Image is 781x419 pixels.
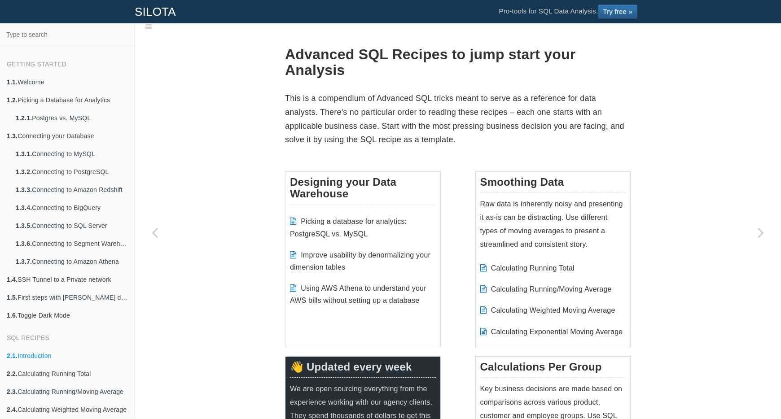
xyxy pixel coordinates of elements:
[128,0,183,23] a: SILOTA
[741,46,781,419] a: Next page: Calculating Running Total
[7,294,18,301] b: 1.5.
[490,0,646,23] li: Pro-tools for SQL Data Analysis.
[16,258,32,265] b: 1.3.7.
[16,186,32,193] b: 1.3.3.
[16,114,32,122] b: 1.2.1.
[491,264,575,272] a: Calculating Running Total
[491,328,623,336] a: Calculating Exponential Moving Average
[16,168,32,175] b: 1.3.2.
[9,109,134,127] a: 1.2.1.Postgres vs. MySQL
[491,306,615,314] a: Calculating Weighted Moving Average
[9,217,134,235] a: 1.3.5.Connecting to SQL Server
[16,240,32,247] b: 1.3.6.
[7,406,18,413] b: 2.4.
[7,79,18,86] b: 1.1.
[7,352,18,359] b: 2.1.
[16,204,32,211] b: 1.3.4.
[9,253,134,271] a: 1.3.7.Connecting to Amazon Athena
[480,176,626,193] h3: Smoothing Data
[285,47,631,78] h1: Advanced SQL Recipes to jump start your Analysis
[16,222,32,229] b: 1.3.5.
[9,199,134,217] a: 1.3.4.Connecting to BigQuery
[480,361,626,378] h3: Calculations Per Group
[598,4,637,19] a: Try free »
[290,284,426,304] a: Using AWS Athena to understand your AWS bills without setting up a database
[9,235,134,253] a: 1.3.6.Connecting to Segment Warehouse
[16,150,32,157] b: 1.3.1.
[290,176,436,205] h3: Designing your Data Warehouse
[9,145,134,163] a: 1.3.1.Connecting to MySQL
[491,285,612,293] a: Calculating Running/Moving Average
[290,361,436,378] h3: 👋 Updated every week
[7,388,18,395] b: 2.3.
[285,92,631,146] p: This is a compendium of Advanced SQL tricks meant to serve as a reference for data analysts. Ther...
[736,374,770,408] iframe: Drift Widget Chat Controller
[7,312,18,319] b: 1.6.
[9,181,134,199] a: 1.3.3.Connecting to Amazon Redshift
[290,218,407,237] a: Picking a database for analytics: PostgreSQL vs. MySQL
[135,46,175,419] a: Previous page: Toggle Dark Mode
[7,96,18,104] b: 1.2.
[7,370,18,377] b: 2.2.
[3,26,132,43] input: Type to search
[7,276,18,283] b: 1.4.
[7,132,18,140] b: 1.3.
[290,251,430,271] a: Improve usability by denormalizing your dimension tables
[9,163,134,181] a: 1.3.2.Connecting to PostgreSQL
[480,197,626,251] p: Raw data is inherently noisy and presenting it as-is can be distracting. Use different types of m...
